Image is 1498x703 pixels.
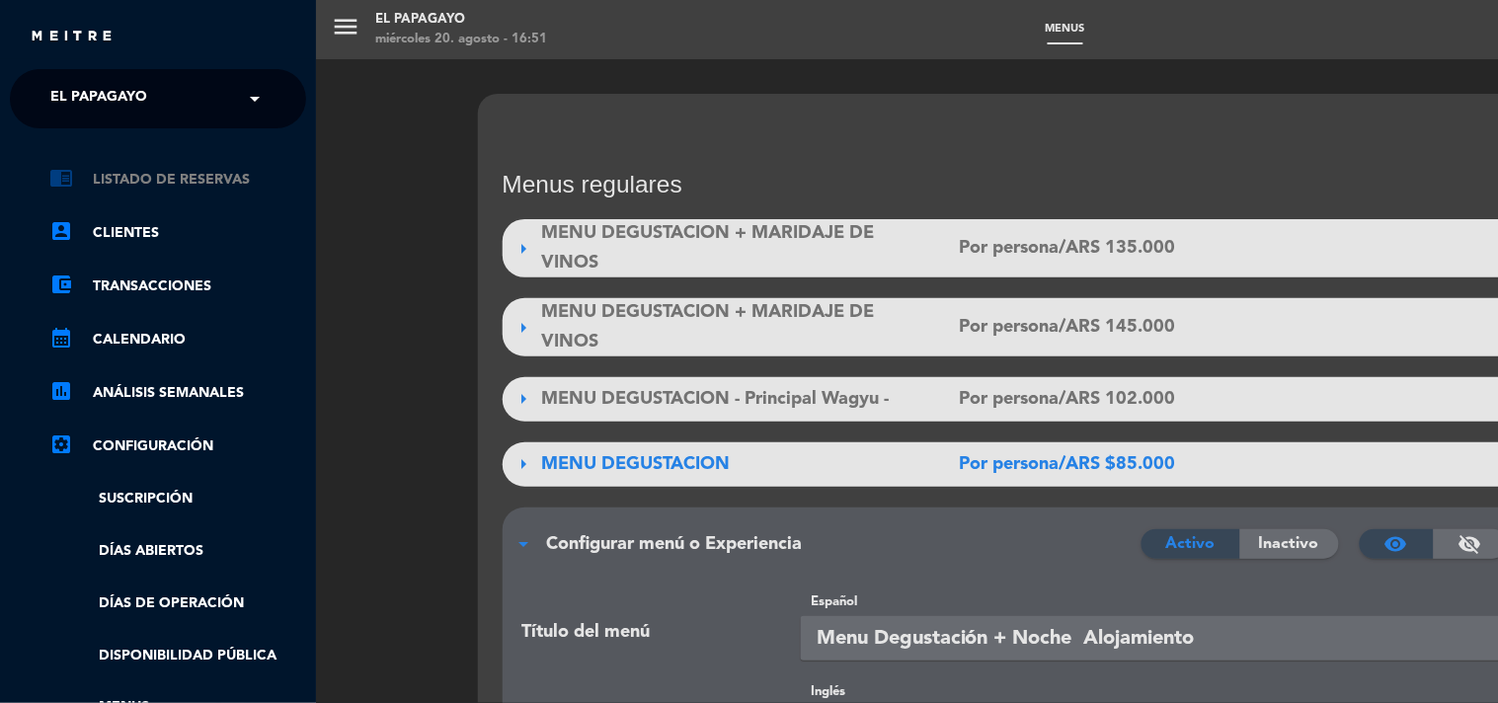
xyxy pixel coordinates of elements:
[49,221,306,245] a: account_boxClientes
[49,379,73,403] i: assessment
[49,432,73,456] i: settings_applications
[49,219,73,243] i: account_box
[49,273,73,296] i: account_balance_wallet
[49,381,306,405] a: assessmentANÁLISIS SEMANALES
[49,645,306,667] a: Disponibilidad pública
[49,326,73,350] i: calendar_month
[49,488,306,510] a: Suscripción
[50,78,147,119] span: El Papagayo
[49,274,306,298] a: account_balance_walletTransacciones
[49,168,306,192] a: chrome_reader_modeListado de Reservas
[49,592,306,615] a: Días de Operación
[49,328,306,351] a: calendar_monthCalendario
[49,540,306,563] a: Días abiertos
[30,30,114,44] img: MEITRE
[49,434,306,458] a: Configuración
[49,166,73,190] i: chrome_reader_mode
